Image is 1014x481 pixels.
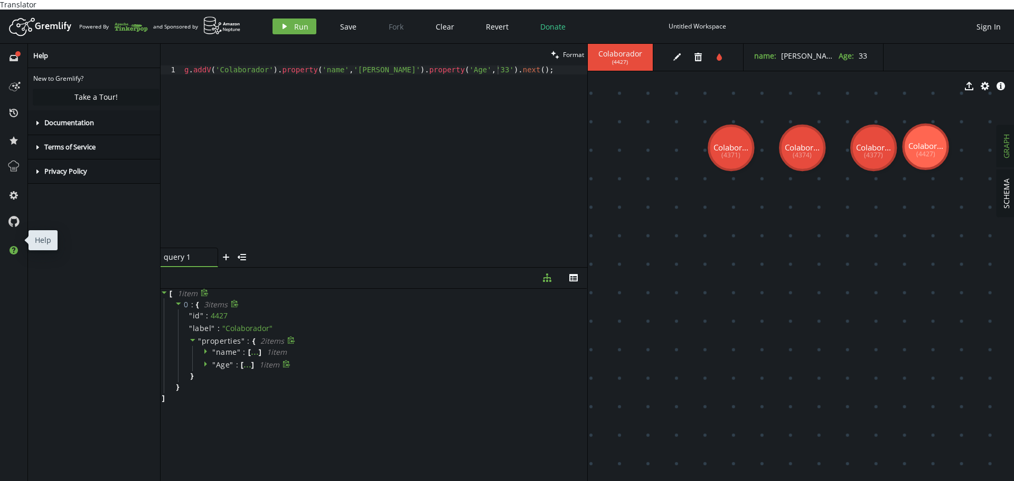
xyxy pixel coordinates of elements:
span: [PERSON_NAME] [781,51,840,61]
span: Run [294,22,308,32]
span: Documentation [44,118,94,127]
span: " [189,310,193,320]
tspan: (4427) [916,149,935,158]
span: GRAPH [1001,134,1011,158]
span: Terms of Service [44,142,96,152]
span: id [193,311,200,320]
span: 2 item s [260,336,284,346]
span: properties [202,336,241,346]
tspan: (4377) [864,150,883,159]
span: Colaborador [598,49,642,59]
span: [ [170,289,172,298]
span: " [211,323,215,333]
button: Sign In [971,18,1006,34]
span: ] [259,347,261,357]
span: Sign In [977,22,1001,32]
span: : [206,311,208,320]
span: label [193,324,212,333]
span: } [175,382,179,392]
tspan: (4371) [721,150,740,159]
button: Fork [380,18,412,34]
div: and Sponsored by [153,16,241,36]
div: Untitled Workspace [669,22,726,30]
span: ( 4427 ) [612,59,628,65]
label: Age : [839,51,854,61]
span: : [247,336,250,346]
span: Fork [389,22,403,32]
span: 3 item s [204,299,228,309]
span: Help [33,51,48,60]
label: name : [754,51,776,61]
div: Powered By [79,17,148,36]
span: 0 [184,299,189,309]
span: " [241,336,245,346]
span: } [189,371,193,381]
span: Take a Tour! [74,92,118,102]
span: " [212,360,216,370]
span: " [237,347,241,357]
span: Format [563,50,584,59]
span: Save [340,22,356,32]
span: 33 [859,51,867,61]
button: Revert [478,18,517,34]
div: 1 [161,65,182,74]
span: query 1 [164,252,206,262]
span: : [243,347,246,357]
span: [ [241,360,243,370]
tspan: Colabor... [908,141,943,152]
div: ... [243,361,251,366]
span: : [236,360,239,370]
span: Age [216,360,230,370]
button: Take a Tour! [33,89,159,105]
span: : [218,324,220,333]
span: : [191,300,194,309]
div: Help [29,230,58,250]
span: Privacy Policy [44,166,87,176]
button: Clear [428,18,462,34]
tspan: (4374) [793,150,812,159]
span: SCHEMA [1001,178,1011,209]
span: Revert [486,22,509,32]
span: " [230,360,233,370]
span: " [198,336,202,346]
button: Format [548,44,587,65]
span: Donate [540,22,566,32]
button: Run [273,18,316,34]
span: ] [251,360,254,370]
span: " [212,347,216,357]
span: 1 item [259,360,279,370]
span: 1 item [177,288,198,298]
span: { [252,336,255,346]
div: ... [251,348,259,354]
span: " Colaborador " [222,323,273,333]
p: New to Gremlify? [33,73,159,84]
img: AWS Neptune [203,16,241,35]
button: Donate [532,18,574,34]
span: Clear [436,22,454,32]
span: ] [161,393,165,403]
button: Save [332,18,364,34]
span: " [200,310,204,320]
div: 4427 [211,311,228,320]
tspan: Colabor... [785,142,820,153]
span: 1 item [267,347,287,357]
span: [ [248,347,251,357]
span: " [189,323,193,333]
span: name [216,347,237,357]
span: { [196,300,199,309]
tspan: Colabor... [713,142,748,153]
tspan: Colabor... [856,142,891,153]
